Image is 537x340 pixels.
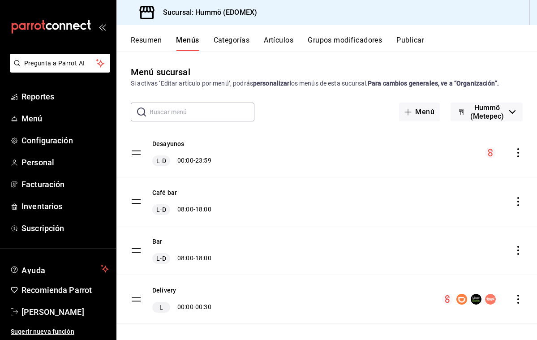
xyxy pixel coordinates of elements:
[152,204,211,215] div: 08:00 - 18:00
[253,80,290,87] strong: personalizar
[264,36,293,51] button: Artículos
[10,54,110,73] button: Pregunta a Parrot AI
[21,284,109,296] span: Recomienda Parrot
[308,36,382,51] button: Grupos modificadores
[399,103,440,121] button: Menú
[156,7,257,18] h3: Sucursal: Hummö (EDOMEX)
[21,156,109,168] span: Personal
[155,156,168,165] span: L-D
[152,237,162,246] button: Bar
[131,36,162,51] button: Resumen
[21,263,97,274] span: Ayuda
[21,200,109,212] span: Inventarios
[21,178,109,190] span: Facturación
[155,254,168,263] span: L-D
[24,59,96,68] span: Pregunta a Parrot AI
[99,23,106,30] button: open_drawer_menu
[214,36,250,51] button: Categorías
[131,294,142,305] button: drag
[21,222,109,234] span: Suscripción
[21,306,109,318] span: [PERSON_NAME]
[152,302,211,313] div: 00:00 - 00:30
[152,253,211,264] div: 08:00 - 18:00
[514,246,523,255] button: actions
[6,65,110,74] a: Pregunta a Parrot AI
[368,80,499,87] strong: Para cambios generales, ve a “Organización”.
[131,79,523,88] div: Si activas ‘Editar artículo por menú’, podrás los menús de esta sucursal.
[514,197,523,206] button: actions
[152,286,176,295] button: Delivery
[131,147,142,158] button: drag
[11,327,109,336] span: Sugerir nueva función
[131,36,537,51] div: navigation tabs
[514,148,523,157] button: actions
[21,134,109,146] span: Configuración
[131,245,142,256] button: drag
[150,103,254,121] input: Buscar menú
[152,155,211,166] div: 00:00 - 23:59
[21,90,109,103] span: Reportes
[176,36,199,51] button: Menús
[468,103,506,121] span: Hummö (Metepec)
[21,112,109,125] span: Menú
[152,188,177,197] button: Café bar
[514,295,523,304] button: actions
[131,65,190,79] div: Menú sucursal
[158,303,165,312] span: L
[451,103,523,121] button: Hummö (Metepec)
[131,196,142,207] button: drag
[152,139,184,148] button: Desayunos
[396,36,424,51] button: Publicar
[155,205,168,214] span: L-D
[116,129,537,324] table: menu-maker-table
